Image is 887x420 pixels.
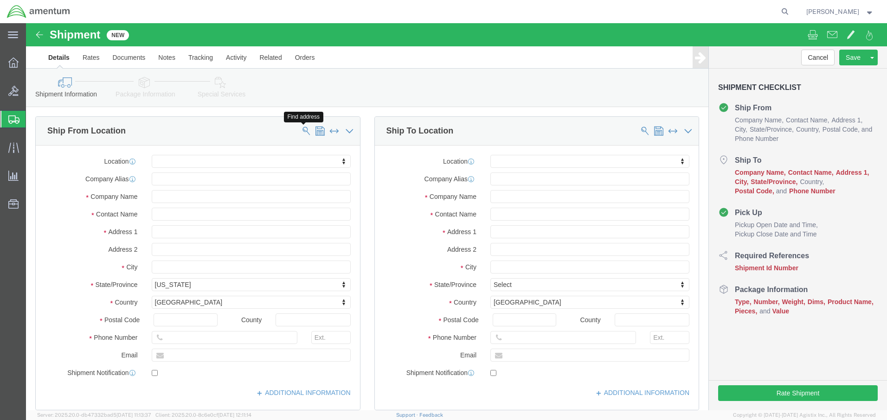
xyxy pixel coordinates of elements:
[419,412,443,418] a: Feedback
[26,23,887,410] iframe: FS Legacy Container
[6,5,71,19] img: logo
[116,412,151,418] span: [DATE] 11:13:37
[806,6,859,17] span: James Spear
[733,411,876,419] span: Copyright © [DATE]-[DATE] Agistix Inc., All Rights Reserved
[155,412,251,418] span: Client: 2025.20.0-8c6e0cf
[37,412,151,418] span: Server: 2025.20.0-db47332bad5
[218,412,251,418] span: [DATE] 12:11:14
[806,6,874,17] button: [PERSON_NAME]
[396,412,419,418] a: Support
